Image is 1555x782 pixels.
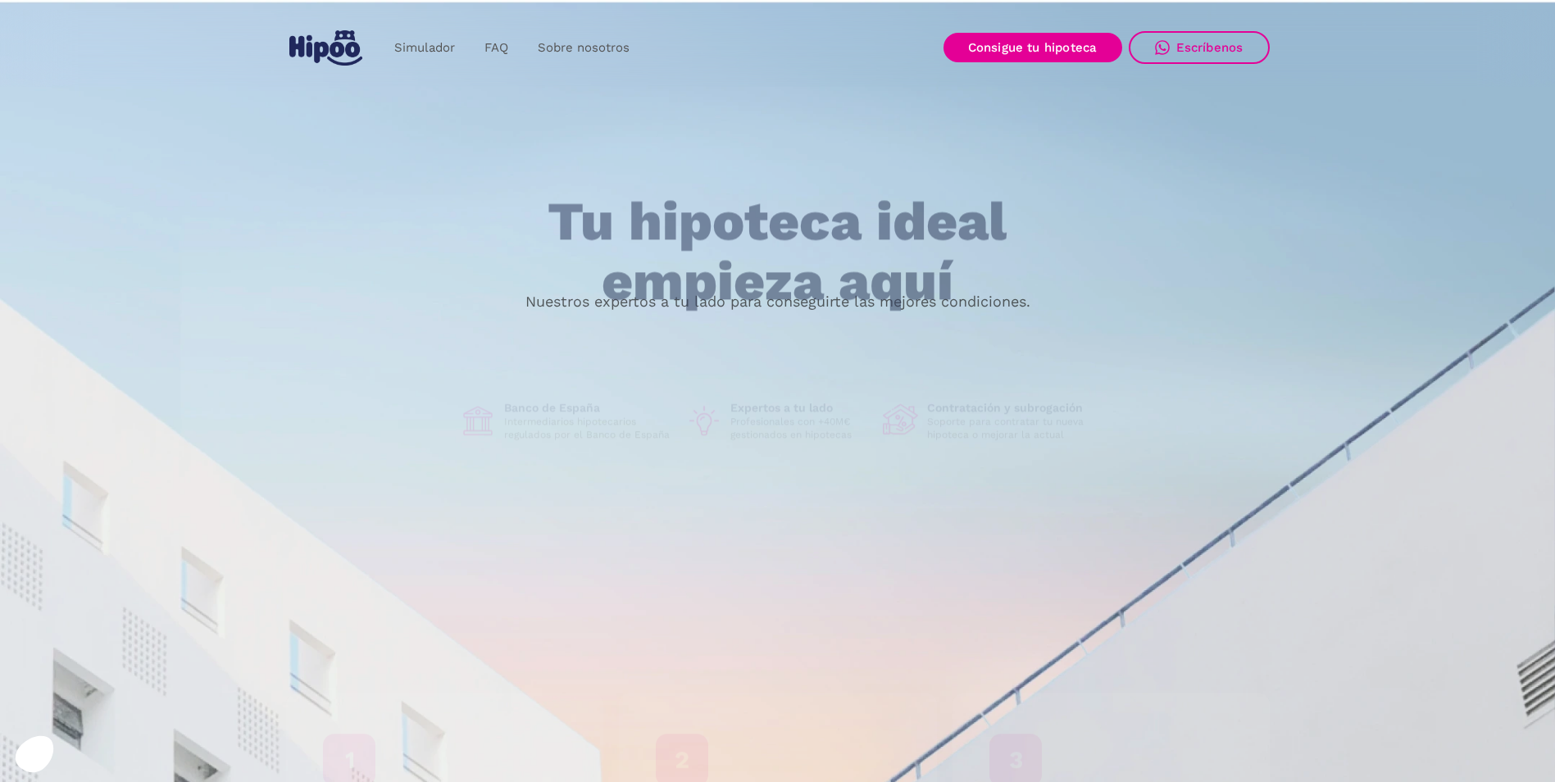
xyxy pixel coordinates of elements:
a: Escríbenos [1129,31,1270,64]
p: Soporte para contratar tu nueva hipoteca o mejorar la actual [927,416,1096,442]
h1: Tu hipoteca ideal empieza aquí [466,193,1088,311]
a: home [286,24,366,72]
a: Simulador [380,32,470,64]
a: FAQ [470,32,523,64]
a: Mejorar mi hipoteca [775,407,1022,445]
a: Sobre nosotros [523,32,644,64]
p: Intermediarios hipotecarios regulados por el Banco de España [504,416,673,442]
h1: Expertos a tu lado [730,401,870,416]
h1: Contratación y subrogación [927,401,1096,416]
a: Buscar nueva hipoteca [532,407,769,445]
div: Escríbenos [1176,40,1244,55]
h1: Banco de España [504,401,673,416]
a: Consigue tu hipoteca [943,33,1122,62]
